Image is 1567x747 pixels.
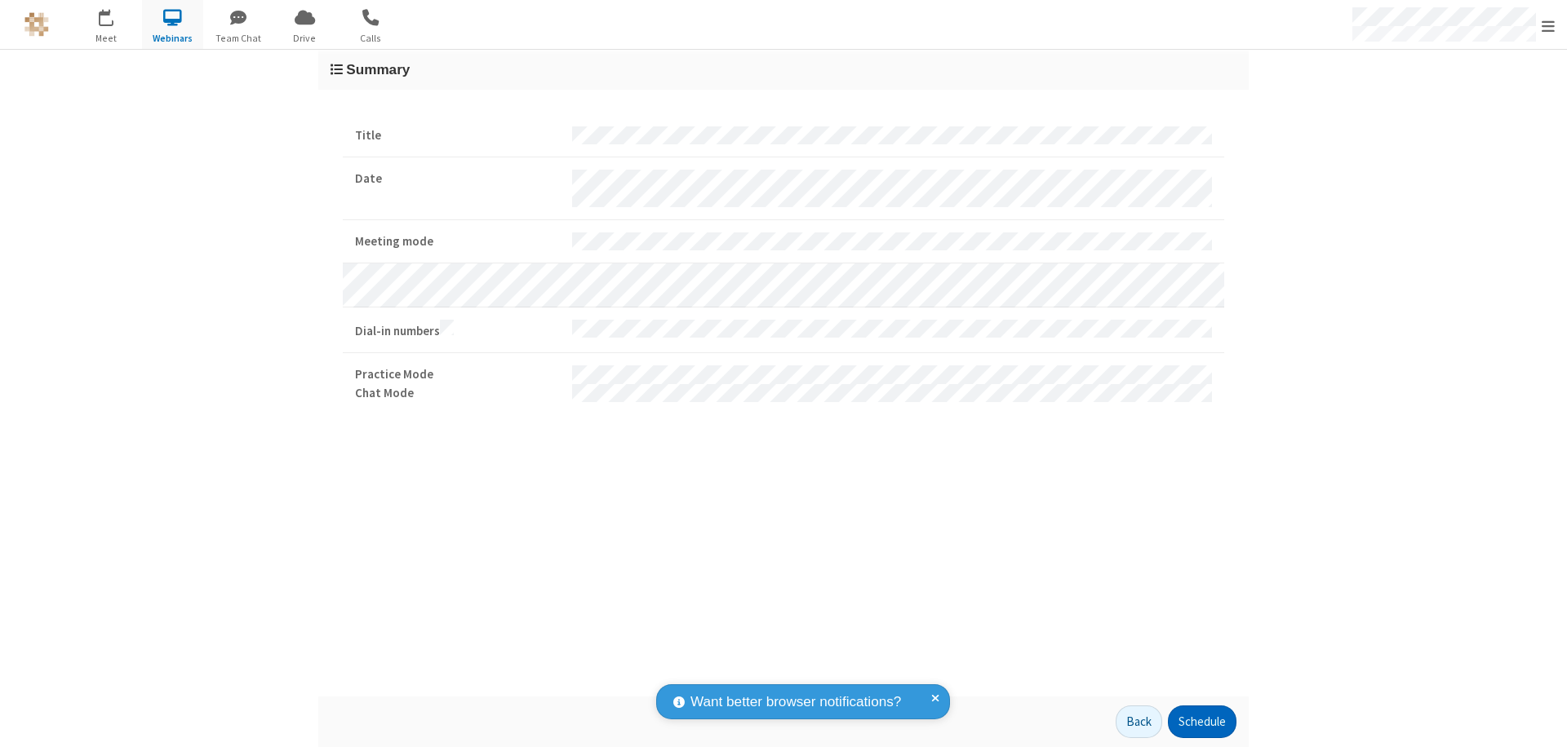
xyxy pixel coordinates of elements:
span: Summary [346,61,410,77]
span: Drive [274,31,335,46]
img: QA Selenium DO NOT DELETE OR CHANGE [24,12,49,37]
strong: Meeting mode [355,232,560,251]
span: Calls [340,31,402,46]
span: Meet [76,31,137,46]
strong: Date [355,170,560,188]
span: Team Chat [208,31,269,46]
span: Webinars [142,31,203,46]
strong: Practice Mode [355,365,560,384]
strong: Dial-in numbers [355,320,560,341]
button: Schedule [1168,705,1236,738]
strong: Chat Mode [355,384,560,403]
span: Want better browser notifications? [690,692,901,713]
div: 5 [110,9,121,21]
strong: Title [355,126,560,145]
button: Back [1116,705,1162,738]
